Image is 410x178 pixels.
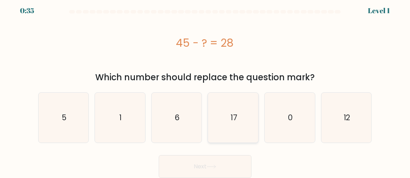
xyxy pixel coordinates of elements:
[119,112,122,123] text: 1
[62,112,66,123] text: 5
[20,5,34,16] div: 0:35
[175,112,180,123] text: 6
[288,112,293,123] text: 0
[38,35,372,51] div: 45 - ? = 28
[159,155,252,178] button: Next
[231,112,237,123] text: 17
[344,112,350,123] text: 12
[42,71,368,84] div: Which number should replace the question mark?
[368,5,390,16] div: Level 1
